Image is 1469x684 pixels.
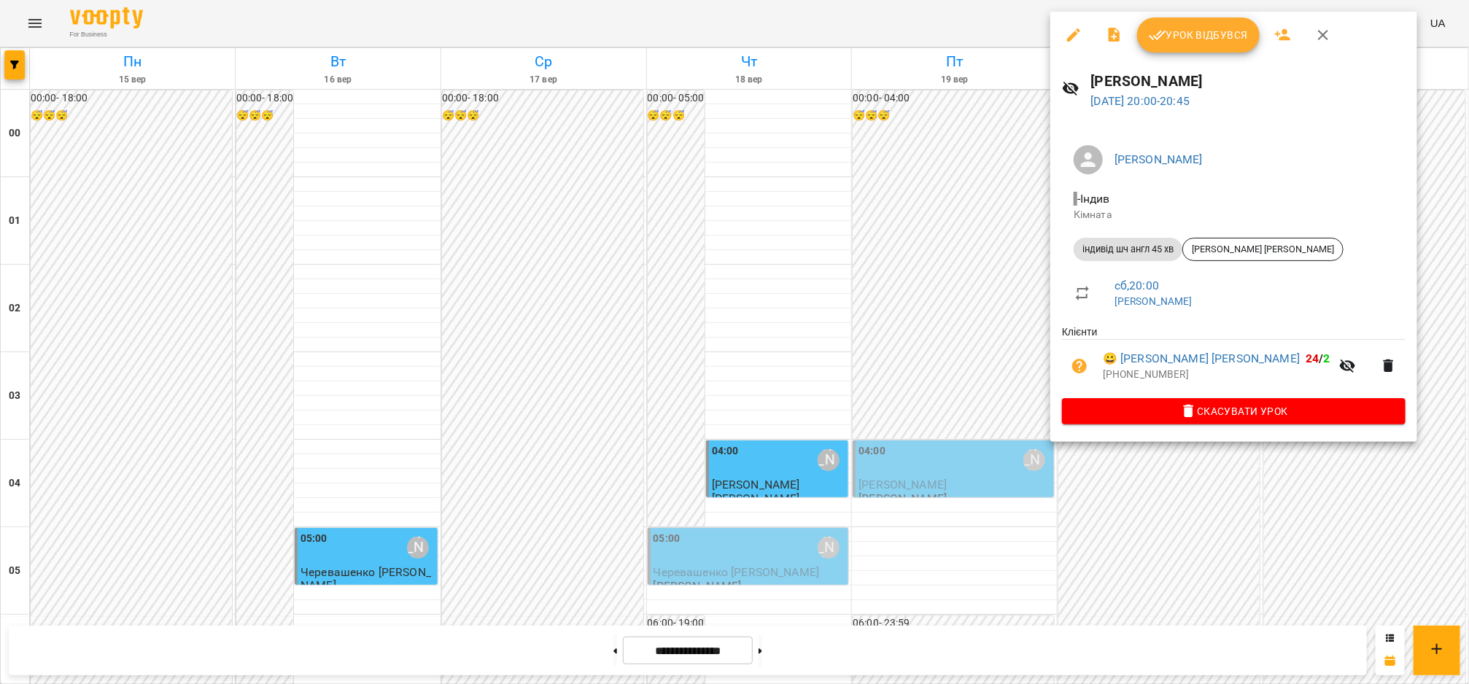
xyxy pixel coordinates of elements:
[1306,351,1330,365] b: /
[1062,349,1097,384] button: Візит ще не сплачено. Додати оплату?
[1182,238,1344,261] div: [PERSON_NAME] [PERSON_NAME]
[1062,324,1406,397] ul: Клієнти
[1103,368,1330,382] p: [PHONE_NUMBER]
[1062,398,1406,424] button: Скасувати Урок
[1074,192,1113,206] span: - Індив
[1324,351,1330,365] span: 2
[1183,243,1343,256] span: [PERSON_NAME] [PERSON_NAME]
[1149,26,1248,44] span: Урок відбувся
[1074,208,1394,222] p: Кімната
[1115,295,1193,307] a: [PERSON_NAME]
[1091,94,1190,108] a: [DATE] 20:00-20:45
[1074,243,1182,256] span: індивід шч англ 45 хв
[1137,18,1260,53] button: Урок відбувся
[1074,403,1394,420] span: Скасувати Урок
[1091,70,1406,93] h6: [PERSON_NAME]
[1115,279,1159,292] a: сб , 20:00
[1306,351,1319,365] span: 24
[1115,152,1203,166] a: [PERSON_NAME]
[1103,350,1300,368] a: 😀 [PERSON_NAME] [PERSON_NAME]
